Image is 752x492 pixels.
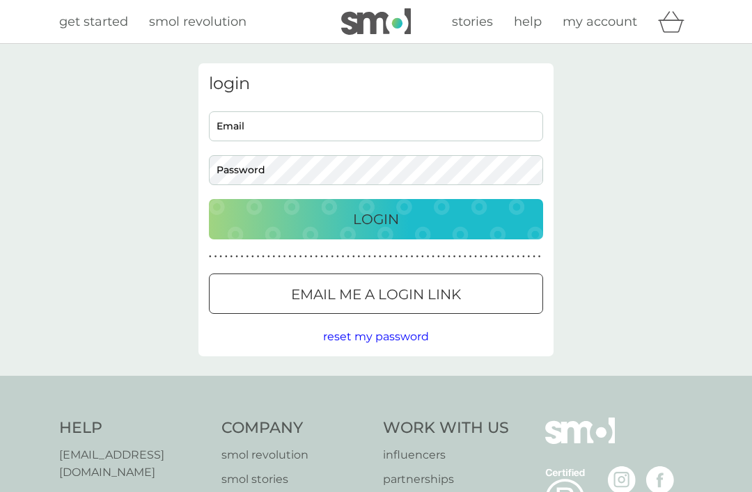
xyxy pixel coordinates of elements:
p: ● [278,253,281,260]
p: ● [209,253,212,260]
p: ● [241,253,244,260]
span: my account [563,14,637,29]
a: partnerships [383,470,509,489]
p: ● [262,253,265,260]
p: ● [246,253,249,260]
p: ● [315,253,318,260]
a: smol stories [221,470,370,489]
span: smol revolution [149,14,246,29]
p: ● [474,253,477,260]
p: ● [219,253,222,260]
p: ● [283,253,286,260]
button: reset my password [323,328,429,346]
p: ● [405,253,408,260]
p: ● [464,253,467,260]
a: influencers [383,446,509,464]
p: ● [469,253,472,260]
a: smol revolution [149,12,246,32]
img: smol [341,8,411,35]
p: ● [352,253,355,260]
p: ● [517,253,519,260]
button: Login [209,199,543,239]
p: ● [299,253,302,260]
img: smol [545,418,615,465]
p: ● [400,253,403,260]
p: ● [320,253,323,260]
p: ● [214,253,217,260]
span: help [514,14,542,29]
h3: login [209,74,543,94]
span: stories [452,14,493,29]
p: ● [235,253,238,260]
p: ● [368,253,371,260]
p: ● [288,253,291,260]
button: Email me a login link [209,273,543,314]
p: ● [453,253,456,260]
p: Login [353,208,399,230]
p: ● [395,253,398,260]
p: ● [373,253,376,260]
p: ● [251,253,254,260]
p: ● [528,253,531,260]
p: ● [506,253,509,260]
p: ● [310,253,313,260]
p: ● [257,253,260,260]
h4: Help [59,418,207,439]
p: ● [294,253,297,260]
p: ● [480,253,483,260]
a: my account [563,12,637,32]
p: ● [267,253,270,260]
p: ● [522,253,525,260]
p: ● [512,253,515,260]
p: ● [411,253,414,260]
p: ● [421,253,424,260]
p: ● [427,253,430,260]
p: ● [416,253,418,260]
p: ● [331,253,334,260]
p: ● [304,253,307,260]
p: ● [538,253,541,260]
p: ● [379,253,382,260]
a: stories [452,12,493,32]
h4: Work With Us [383,418,509,439]
span: reset my password [323,330,429,343]
p: ● [363,253,366,260]
p: ● [342,253,345,260]
p: ● [501,253,503,260]
p: ● [496,253,499,260]
p: Email me a login link [291,283,461,305]
p: ● [458,253,461,260]
p: ● [326,253,329,260]
span: get started [59,14,128,29]
p: ● [273,253,276,260]
a: [EMAIL_ADDRESS][DOMAIN_NAME] [59,446,207,482]
a: smol revolution [221,446,370,464]
a: help [514,12,542,32]
p: ● [347,253,350,260]
p: ● [485,253,488,260]
p: ● [443,253,446,260]
p: ● [225,253,228,260]
p: ● [490,253,493,260]
p: ● [230,253,233,260]
p: ● [533,253,535,260]
p: ● [437,253,440,260]
div: basket [658,8,693,35]
p: ● [384,253,387,260]
p: ● [336,253,339,260]
p: ● [389,253,392,260]
p: ● [358,253,361,260]
h4: Company [221,418,370,439]
p: ● [448,253,451,260]
p: ● [432,253,434,260]
a: get started [59,12,128,32]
